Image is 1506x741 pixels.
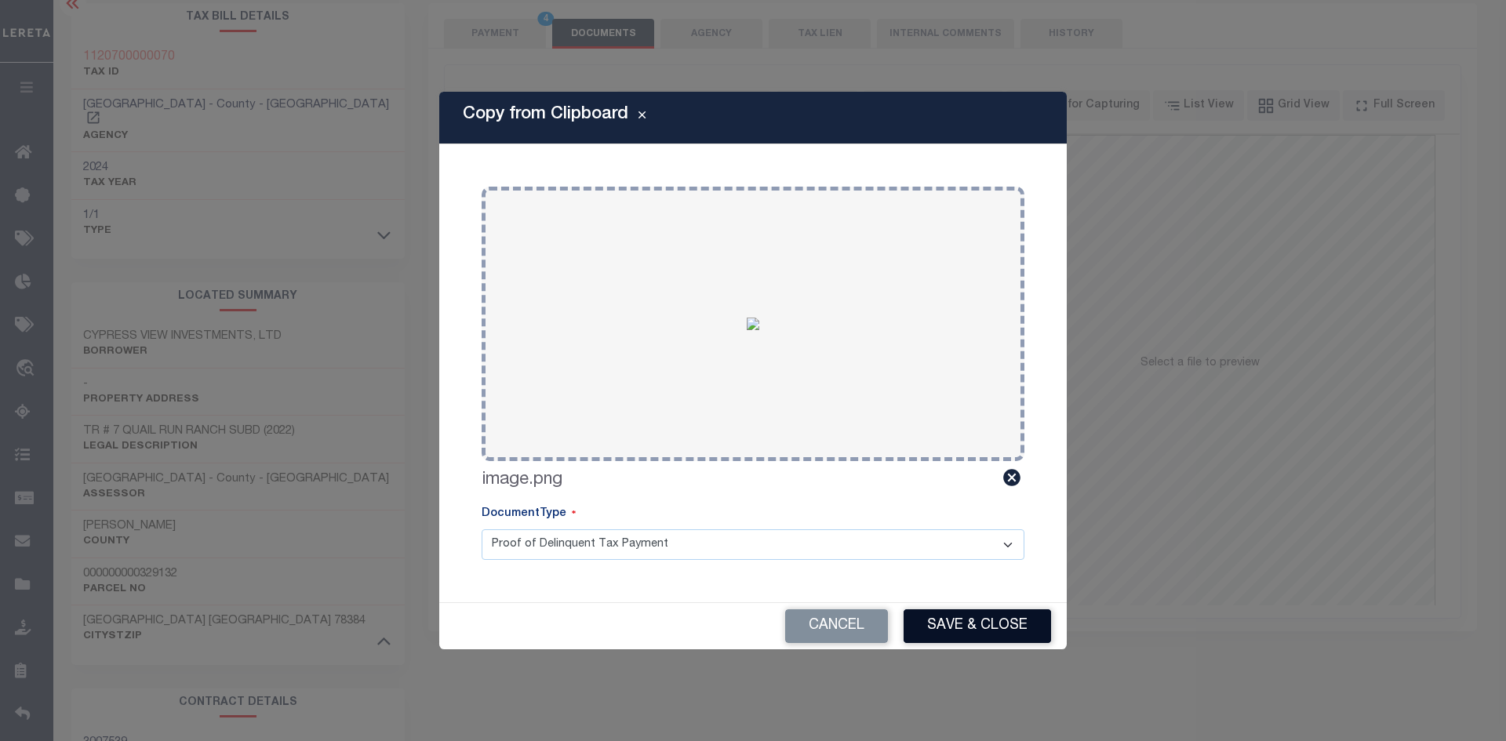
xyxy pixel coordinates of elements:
[747,318,759,330] img: 1a432e9f-33ca-4019-88af-95bf50c87086
[482,506,576,523] label: DocumentType
[785,609,888,643] button: Cancel
[904,609,1051,643] button: Save & Close
[463,104,628,125] h5: Copy from Clipboard
[628,108,656,127] button: Close
[482,467,562,493] label: image.png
